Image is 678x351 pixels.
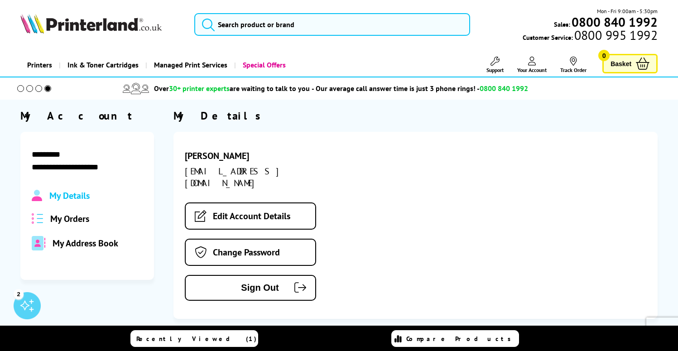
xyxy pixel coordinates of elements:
[480,84,528,93] span: 0800 840 1992
[598,50,610,61] span: 0
[572,14,658,30] b: 0800 840 1992
[185,150,337,162] div: [PERSON_NAME]
[406,335,516,343] span: Compare Products
[59,53,145,77] a: Ink & Toner Cartridges
[517,67,547,73] span: Your Account
[185,275,316,301] button: Sign Out
[145,53,234,77] a: Managed Print Services
[20,14,162,34] img: Printerland Logo
[234,53,293,77] a: Special Offers
[560,57,587,73] a: Track Order
[49,190,90,202] span: My Details
[199,283,279,293] span: Sign Out
[154,84,310,93] span: Over are waiting to talk to you
[20,14,183,35] a: Printerland Logo
[602,54,658,73] a: Basket 0
[185,239,316,266] a: Change Password
[32,190,42,202] img: Profile.svg
[517,57,547,73] a: Your Account
[185,165,337,189] div: [EMAIL_ADDRESS][DOMAIN_NAME]
[14,289,24,299] div: 2
[597,7,658,15] span: Mon - Fri 9:00am - 5:30pm
[523,31,658,42] span: Customer Service:
[32,236,45,250] img: address-book-duotone-solid.svg
[169,84,230,93] span: 30+ printer experts
[20,53,59,77] a: Printers
[554,20,570,29] span: Sales:
[391,330,519,347] a: Compare Products
[573,31,658,39] span: 0800 995 1992
[32,213,43,224] img: all-order.svg
[173,109,658,123] div: My Details
[67,53,139,77] span: Ink & Toner Cartridges
[130,330,258,347] a: Recently Viewed (1)
[185,202,316,230] a: Edit Account Details
[53,237,118,249] span: My Address Book
[611,58,631,70] span: Basket
[486,57,504,73] a: Support
[312,84,528,93] span: - Our average call answer time is just 3 phone rings! -
[136,335,257,343] span: Recently Viewed (1)
[50,213,89,225] span: My Orders
[486,67,504,73] span: Support
[20,109,154,123] div: My Account
[570,18,658,26] a: 0800 840 1992
[194,13,471,36] input: Search product or brand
